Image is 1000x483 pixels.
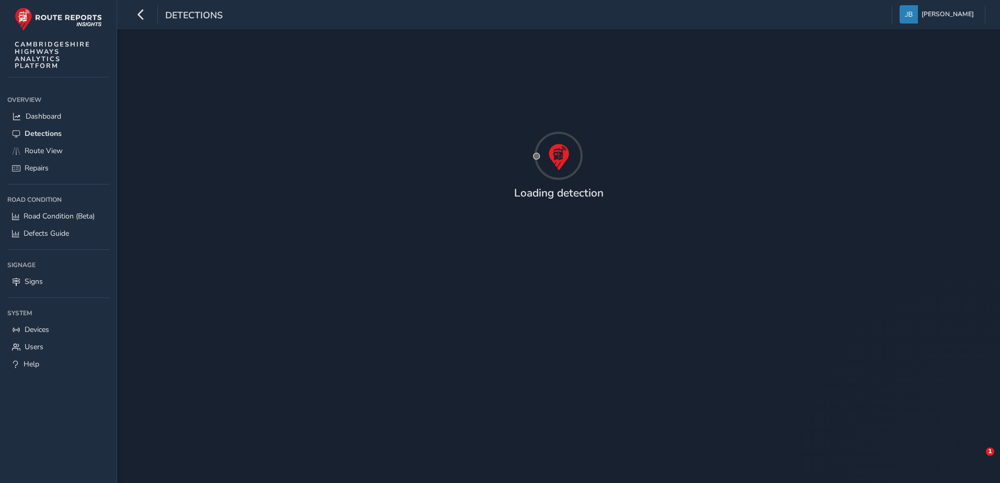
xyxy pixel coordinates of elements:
a: Dashboard [7,108,109,125]
a: Help [7,355,109,373]
span: Detections [25,129,62,139]
span: Defects Guide [24,228,69,238]
span: Signs [25,277,43,286]
iframe: Intercom live chat [964,447,990,473]
a: Route View [7,142,109,159]
span: Road Condition (Beta) [24,211,95,221]
span: 1 [986,447,994,456]
span: Help [24,359,39,369]
span: Users [25,342,43,352]
a: Signs [7,273,109,290]
div: Road Condition [7,192,109,208]
span: CAMBRIDGESHIRE HIGHWAYS ANALYTICS PLATFORM [15,41,90,70]
a: Detections [7,125,109,142]
a: Devices [7,321,109,338]
a: Defects Guide [7,225,109,242]
div: System [7,305,109,321]
a: Repairs [7,159,109,177]
span: Repairs [25,163,49,173]
span: Route View [25,146,63,156]
span: Dashboard [26,111,61,121]
button: [PERSON_NAME] [900,5,978,24]
div: Signage [7,257,109,273]
a: Users [7,338,109,355]
span: Devices [25,325,49,335]
span: Detections [165,9,223,24]
div: Overview [7,92,109,108]
h4: Loading detection [514,187,604,200]
img: diamond-layout [900,5,918,24]
span: [PERSON_NAME] [922,5,974,24]
a: Road Condition (Beta) [7,208,109,225]
img: rr logo [15,7,102,31]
